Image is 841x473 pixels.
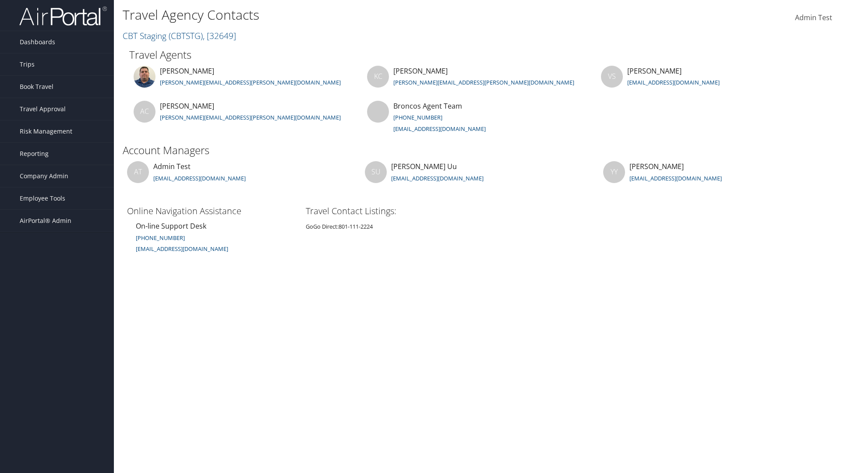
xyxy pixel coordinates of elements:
[365,161,387,183] div: SU
[160,66,214,76] span: [PERSON_NAME]
[136,244,228,253] a: [EMAIL_ADDRESS][DOMAIN_NAME]
[153,162,191,171] span: Admin Test
[20,210,71,232] span: AirPortal® Admin
[20,143,49,165] span: Reporting
[160,101,214,111] span: [PERSON_NAME]
[20,187,65,209] span: Employee Tools
[136,245,228,253] small: [EMAIL_ADDRESS][DOMAIN_NAME]
[393,113,442,121] a: [PHONE_NUMBER]
[393,101,462,111] span: Broncos Agent Team
[123,30,236,42] a: CBT Staging
[160,113,341,121] a: [PERSON_NAME][EMAIL_ADDRESS][PERSON_NAME][DOMAIN_NAME]
[129,47,826,62] h2: Travel Agents
[627,78,720,86] a: [EMAIL_ADDRESS][DOMAIN_NAME]
[367,66,389,88] div: KC
[20,53,35,75] span: Trips
[136,234,185,242] a: [PHONE_NUMBER]
[169,30,203,42] span: ( CBTSTG )
[795,4,832,32] a: Admin Test
[627,66,682,76] span: [PERSON_NAME]
[20,98,66,120] span: Travel Approval
[20,120,72,142] span: Risk Management
[306,205,476,217] h3: Travel Contact Listings:
[134,101,155,123] div: AC
[136,221,206,231] span: On-line Support Desk
[393,78,574,86] a: [PERSON_NAME][EMAIL_ADDRESS][PERSON_NAME][DOMAIN_NAME]
[123,6,596,24] h1: Travel Agency Contacts
[391,162,457,171] span: [PERSON_NAME] Uu
[134,66,155,88] img: kyle-casazza.jpg
[20,165,68,187] span: Company Admin
[153,174,246,182] a: [EMAIL_ADDRESS][DOMAIN_NAME]
[339,222,373,230] span: 801-111-2224
[306,222,373,230] small: GoGo Direct:
[20,76,53,98] span: Book Travel
[127,205,297,217] h3: Online Navigation Assistance
[795,13,832,22] span: Admin Test
[127,161,149,183] div: AT
[629,162,684,171] span: [PERSON_NAME]
[629,174,722,182] a: [EMAIL_ADDRESS][DOMAIN_NAME]
[160,78,341,86] a: [PERSON_NAME][EMAIL_ADDRESS][PERSON_NAME][DOMAIN_NAME]
[19,6,107,26] img: airportal-logo.png
[393,66,448,76] span: [PERSON_NAME]
[601,66,623,88] div: VS
[391,174,484,182] a: [EMAIL_ADDRESS][DOMAIN_NAME]
[203,30,236,42] span: , [ 32649 ]
[393,125,486,133] a: [EMAIL_ADDRESS][DOMAIN_NAME]
[603,161,625,183] div: YY
[20,31,55,53] span: Dashboards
